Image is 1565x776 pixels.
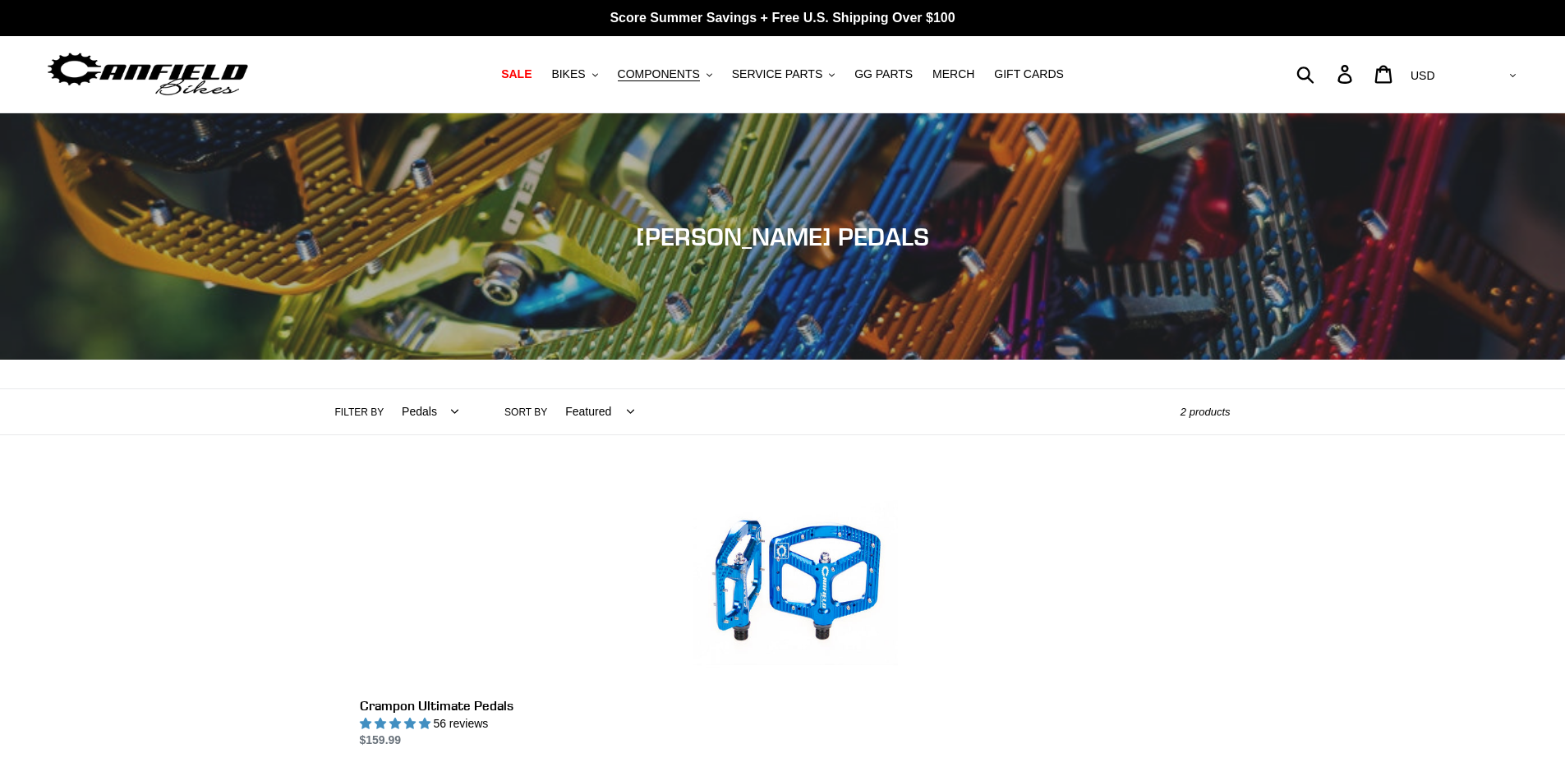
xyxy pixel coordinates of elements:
span: GIFT CARDS [994,67,1064,81]
a: GG PARTS [846,63,921,85]
span: [PERSON_NAME] PEDALS [636,222,929,251]
span: SERVICE PARTS [732,67,822,81]
span: SALE [501,67,532,81]
span: GG PARTS [854,67,913,81]
a: GIFT CARDS [986,63,1072,85]
span: MERCH [932,67,974,81]
a: SALE [493,63,540,85]
input: Search [1305,56,1347,92]
a: MERCH [924,63,983,85]
label: Sort by [504,405,547,420]
span: BIKES [551,67,585,81]
img: Canfield Bikes [45,48,251,100]
button: SERVICE PARTS [724,63,843,85]
span: 2 products [1181,406,1231,418]
button: COMPONENTS [610,63,720,85]
label: Filter by [335,405,384,420]
button: BIKES [543,63,605,85]
span: COMPONENTS [618,67,700,81]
